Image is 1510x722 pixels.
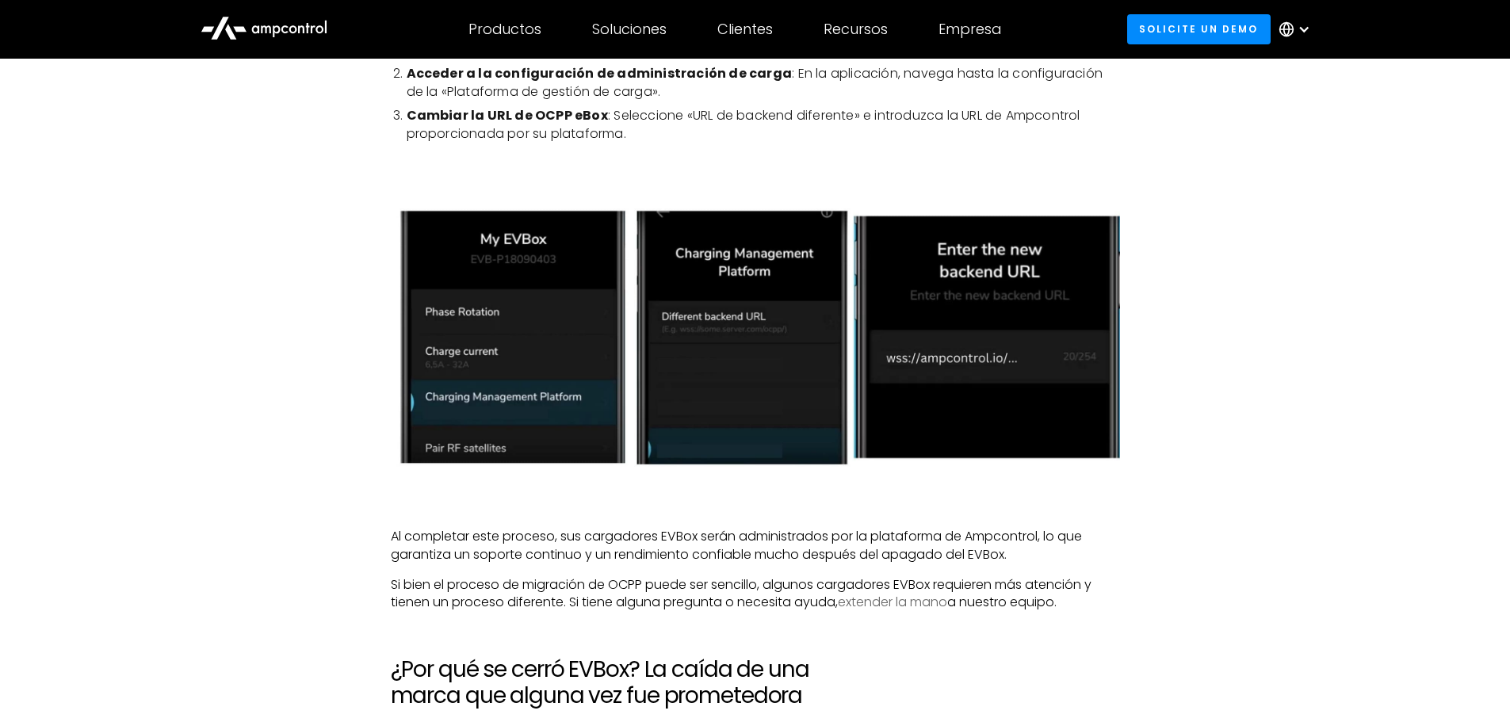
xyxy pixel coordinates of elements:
[407,106,608,124] strong: Cambiar la URL de OCPP eBox
[592,21,667,38] div: Soluciones
[468,21,541,38] div: Productos
[391,187,1120,483] img: How to change OCPP URL of EVBox charger and Everon
[391,528,1120,563] p: Al completar este proceso, sus cargadores EVBox serán administrados por la plataforma de Ampcontr...
[391,576,1120,612] p: Si bien el proceso de migración de OCPP puede ser sencillo, algunos cargadores EVBox requieren má...
[717,21,773,38] div: Clientes
[391,656,1120,709] h2: ¿Por qué se cerró EVBox? La caída de una marca que alguna vez fue prometedora
[824,21,888,38] div: Recursos
[1127,14,1271,44] a: Solicite un demo
[407,107,1120,143] li: : Seleccione «URL de backend diferente» e introduzca la URL de Ampcontrol proporcionada por su pl...
[938,21,1001,38] div: Empresa
[838,593,947,611] a: extender la mano
[407,64,793,82] strong: Acceder a la configuración de administración de carga
[407,65,1120,101] li: : En la aplicación, navega hasta la configuración de la «Plataforma de gestión de carga».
